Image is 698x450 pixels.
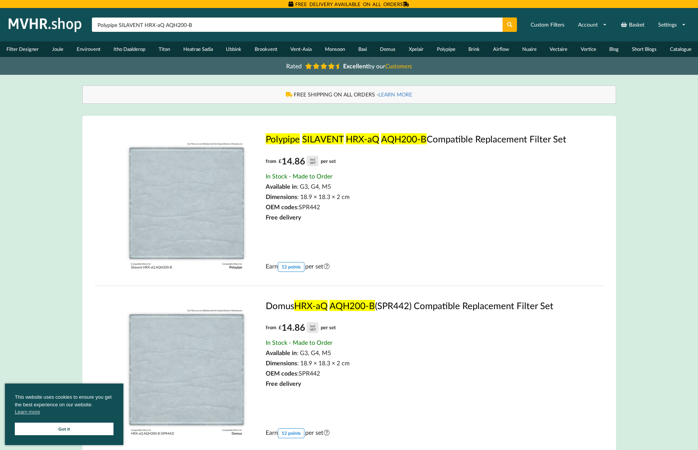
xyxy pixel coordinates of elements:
a: Brookvent [248,41,284,57]
div: 12 points [278,262,304,272]
img: Domus_HRX_aQ_AQH200_B__SPR442__.jpg [118,300,255,437]
img: Polypipe_Silavent_HRX_aQ_AQH200_B_.jpg [118,133,255,270]
a: Envirovent [70,41,107,57]
span: Available in [266,183,297,190]
div: : 18.9 × 18.3 × 2 cm [266,359,580,366]
div: : 18.9 × 18.3 × 2 cm [266,193,580,200]
a: Brink [462,41,487,57]
span: Dimensions [266,359,297,366]
div: : G3, G4, M5 [266,349,580,356]
span: This website uses cookies to ensure you get the best experience on our website. [15,393,113,418]
mark: HRX-aQ [294,300,328,311]
a: Settings [653,18,691,32]
div: In Stock - Made to Order [266,172,580,180]
a: Polypipe SILAVENT HRX-aQ AQH200-BCompatible Replacement Filter Set [266,133,580,144]
a: Short Blogs [626,41,663,57]
div: : [266,203,580,210]
span: Earn per set [266,428,332,438]
a: Titon [152,41,177,57]
div: cookieconsent [5,384,123,445]
span: Rated [286,62,302,69]
a: Polypipe [430,41,462,57]
a: Vectaire [543,41,574,57]
a: Custom Filters [526,18,569,32]
a: Heatrae Sadia [176,41,219,57]
mark: HRX-aQ [346,133,379,144]
i: Customers [385,62,412,69]
a: Airflow [487,41,516,57]
div: 14.86 [279,322,318,333]
a: Domus [373,41,402,57]
span: OEM codes [266,203,297,210]
div: 14.86 [279,155,318,167]
span: by our [343,62,412,69]
span: from [266,324,276,330]
a: Account [573,18,612,32]
div: Free delivery [266,213,580,221]
a: Catalogue [663,41,698,57]
a: Got it cookie [15,423,113,435]
span: SPR442 [299,369,320,377]
mark: AQH200-B [381,133,427,144]
input: Search product name or part number... [92,17,503,32]
a: Rated Excellentby ourCustomers [281,60,418,72]
mark: SILAVENT [302,133,343,144]
div: In Stock - Made to Order [266,339,580,346]
a: Xpelair [402,41,430,57]
a: Joule [46,41,70,57]
a: Itho Daalderop [107,41,152,57]
div: : [266,369,580,377]
span: SPR442 [299,203,320,210]
div: Free delivery [266,380,580,387]
a: Baxi [351,41,373,57]
b: Excellent [343,62,368,69]
a: LEARN MORE [378,91,412,98]
img: mvhr.shop.png [5,15,85,34]
a: DomusHRX-aQ AQH200-B(SPR442) Compatible Replacement Filter Set [266,300,580,311]
div: FREE SHIPPING ON ALL ORDERS - [90,91,608,98]
div: 12 points [278,428,304,438]
a: Vortice [574,41,603,57]
span: £ [279,322,282,333]
a: Monsoon [318,41,352,57]
span: from [266,158,276,164]
mark: Polypipe [266,133,300,144]
div: VAT [310,328,316,331]
a: Vent-Axia [284,41,318,57]
a: Basket [616,18,649,32]
div: : G3, G4, M5 [266,183,580,190]
span: £ [279,155,282,167]
div: incl [310,158,315,161]
a: Blog [603,41,626,57]
span: per set [321,158,336,164]
span: Dimensions [266,193,297,200]
span: Earn per set [266,262,332,272]
span: per set [321,324,336,330]
div: incl [310,324,315,328]
span: Available in [266,349,297,356]
a: Nuaire [515,41,543,57]
div: VAT [310,161,316,164]
mark: AQH200-B [329,300,375,311]
a: cookies - Learn more [15,408,40,416]
a: Ubbink [219,41,248,57]
span: OEM codes [266,369,297,377]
